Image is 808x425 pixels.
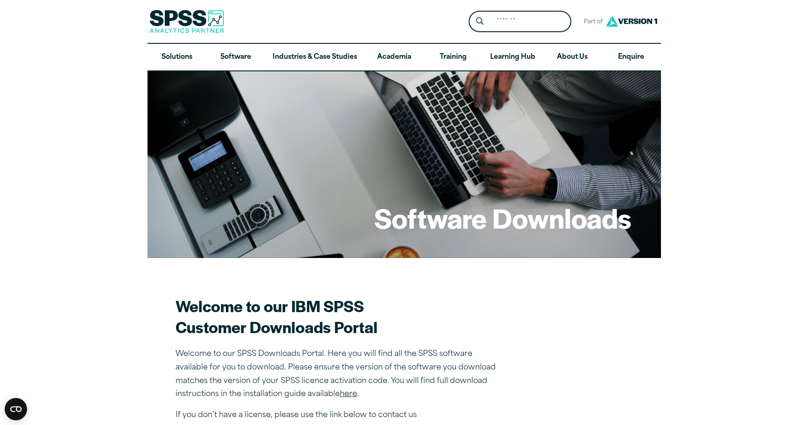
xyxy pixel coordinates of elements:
[602,44,660,71] a: Enquire
[483,44,543,71] a: Learning Hub
[148,44,661,71] nav: Desktop version of site main menu
[340,390,357,398] a: here
[423,44,482,71] a: Training
[365,44,423,71] a: Academia
[148,44,206,71] a: Solutions
[579,15,604,29] span: Part of
[471,13,488,30] button: Search magnifying glass icon
[176,409,502,422] p: If you don’t have a license, please use the link below to contact us
[265,44,365,71] a: Industries & Case Studies
[604,13,660,30] img: Version1 Logo
[476,17,484,25] svg: Search magnifying glass icon
[176,348,502,401] p: Welcome to our SPSS Downloads Portal. Here you will find all the SPSS software available for you ...
[176,295,502,337] h2: Welcome to our IBM SPSS Customer Downloads Portal
[543,44,602,71] a: About Us
[374,200,631,236] h1: Software Downloads
[149,10,224,33] img: SPSS Analytics Partner
[5,398,27,420] button: Open CMP widget
[206,44,265,71] a: Software
[469,11,571,33] form: Site Header Search Form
